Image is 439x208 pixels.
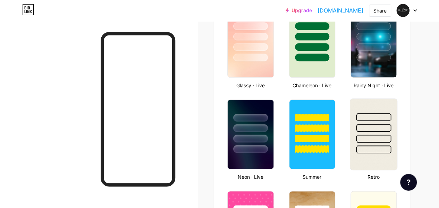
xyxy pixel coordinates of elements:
[225,173,276,181] div: Neon · Live
[318,6,363,15] a: [DOMAIN_NAME]
[225,82,276,89] div: Glassy · Live
[287,173,337,181] div: Summer
[287,82,337,89] div: Chameleon · Live
[350,99,397,170] img: retro.jpg
[396,4,410,17] img: Vu Huy
[286,8,312,13] a: Upgrade
[373,7,387,14] div: Share
[348,82,399,89] div: Rainy Night · Live
[348,173,399,181] div: Retro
